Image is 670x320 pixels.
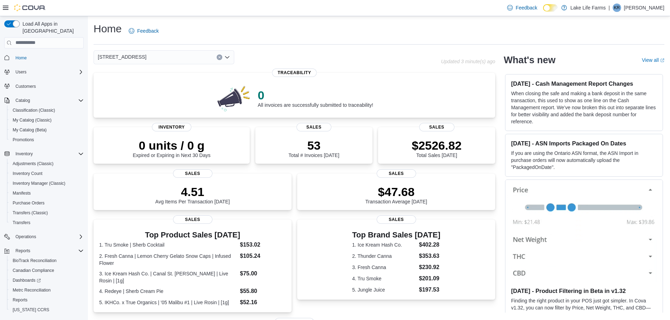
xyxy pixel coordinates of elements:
span: Metrc Reconciliation [13,287,51,293]
span: Transfers [10,218,84,227]
button: Manifests [7,188,87,198]
dt: 3. Fresh Canna [352,264,416,271]
span: Promotions [10,136,84,144]
h1: Home [94,22,122,36]
button: Inventory Count [7,169,87,178]
dd: $105.24 [240,252,286,260]
a: Inventory Manager (Classic) [10,179,68,188]
span: Washington CCRS [10,306,84,314]
p: $47.68 [365,185,427,199]
dd: $75.00 [240,269,286,278]
span: Dashboards [13,277,41,283]
dt: 2. Fresh Canna | Lemon Cherry Gelato Snow Caps | Infused Flower [99,253,237,267]
p: [PERSON_NAME] [624,4,664,12]
a: Feedback [126,24,161,38]
a: Dashboards [10,276,44,285]
div: Expired or Expiring in Next 30 Days [133,138,211,158]
p: 4.51 [155,185,230,199]
span: My Catalog (Classic) [10,116,84,124]
span: Adjustments (Classic) [13,161,53,166]
button: Metrc Reconciliation [7,285,87,295]
div: Total # Invoices [DATE] [288,138,339,158]
button: Classification (Classic) [7,105,87,115]
dd: $201.09 [419,274,440,283]
dt: 3. Ice Kream Hash Co. | Canal St. [PERSON_NAME] | Live Rosin | [1g] [99,270,237,284]
button: Purchase Orders [7,198,87,208]
span: Inventory Count [10,169,84,178]
span: KR [614,4,620,12]
span: My Catalog (Beta) [10,126,84,134]
p: | [608,4,610,12]
a: Reports [10,296,30,304]
svg: External link [660,58,664,63]
button: Reports [7,295,87,305]
a: Adjustments (Classic) [10,159,56,168]
a: Metrc Reconciliation [10,286,53,294]
dt: 4. Redeye | Sherb Cream Pie [99,288,237,295]
dt: 2. Thunder Canna [352,253,416,260]
span: Feedback [516,4,537,11]
span: Sales [173,169,212,178]
dt: 5. Jungle Juice [352,286,416,293]
a: Transfers [10,218,33,227]
p: Updated 3 minute(s) ago [441,59,495,64]
span: Inventory Manager (Classic) [10,179,84,188]
span: Adjustments (Classic) [10,159,84,168]
button: Reports [1,246,87,256]
h3: [DATE] - Cash Management Report Changes [511,80,657,87]
span: [US_STATE] CCRS [13,307,49,313]
button: Catalog [1,96,87,105]
dd: $52.16 [240,298,286,307]
button: Users [1,67,87,77]
span: Users [13,68,84,76]
span: Sales [419,123,454,131]
p: 53 [288,138,339,152]
dt: 4. Tru Smoke [352,275,416,282]
h3: [DATE] - ASN Imports Packaged On Dates [511,140,657,147]
span: Promotions [13,137,34,143]
p: 0 units / 0 g [133,138,211,152]
a: BioTrack Reconciliation [10,256,59,265]
a: Promotions [10,136,37,144]
dt: 5. IKHCo. x True Organics | '05 Malibu #1 | Live Rosin | [1g] [99,299,237,306]
a: Canadian Compliance [10,266,57,275]
span: Home [13,53,84,62]
span: Traceability [272,68,317,77]
button: My Catalog (Beta) [7,125,87,135]
a: My Catalog (Classic) [10,116,55,124]
span: Sales [296,123,332,131]
dd: $55.80 [240,287,286,295]
span: Users [15,69,26,75]
button: Operations [1,232,87,242]
a: [US_STATE] CCRS [10,306,52,314]
span: Feedback [137,27,159,34]
span: My Catalog (Beta) [13,127,47,133]
h3: Top Product Sales [DATE] [99,231,286,239]
button: Open list of options [224,54,230,60]
span: Operations [13,233,84,241]
h3: [DATE] - Product Filtering in Beta in v1.32 [511,287,657,294]
button: Inventory [13,150,36,158]
div: Total Sales [DATE] [412,138,462,158]
span: Reports [10,296,84,304]
dd: $197.53 [419,286,440,294]
span: Manifests [13,190,31,196]
span: Metrc Reconciliation [10,286,84,294]
span: Inventory [15,151,33,157]
span: Catalog [15,98,30,103]
a: Home [13,54,30,62]
span: Operations [15,234,36,240]
span: Transfers [13,220,30,226]
span: Inventory Manager (Classic) [13,181,65,186]
a: Manifests [10,189,33,197]
span: [STREET_ADDRESS] [98,53,146,61]
p: When closing the safe and making a bank deposit in the same transaction, this used to show as one... [511,90,657,125]
a: My Catalog (Beta) [10,126,50,134]
div: Avg Items Per Transaction [DATE] [155,185,230,204]
span: Purchase Orders [13,200,45,206]
dd: $353.63 [419,252,440,260]
span: Inventory [13,150,84,158]
span: Customers [15,84,36,89]
div: Kate Rossow [613,4,621,12]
